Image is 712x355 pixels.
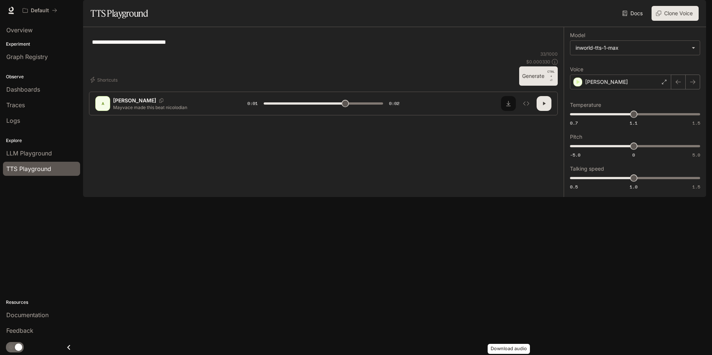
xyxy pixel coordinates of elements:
[97,98,109,109] div: A
[692,152,700,158] span: 5.0
[547,69,555,83] p: ⏎
[632,152,635,158] span: 0
[89,74,121,86] button: Shortcuts
[389,100,399,107] span: 0:02
[90,6,148,21] h1: TTS Playground
[570,67,583,72] p: Voice
[585,78,628,86] p: [PERSON_NAME]
[156,98,167,103] button: Copy Voice ID
[570,166,604,171] p: Talking speed
[570,41,700,55] div: inworld-tts-1-max
[630,184,637,190] span: 1.0
[526,59,550,65] p: $ 0.000330
[19,3,60,18] button: All workspaces
[621,6,646,21] a: Docs
[630,120,637,126] span: 1.1
[113,104,230,111] p: Mayvace made this beat nicolodian
[576,44,688,52] div: inworld-tts-1-max
[570,152,580,158] span: -5.0
[540,51,558,57] p: 33 / 1000
[570,120,578,126] span: 0.7
[501,96,516,111] button: Download audio
[570,184,578,190] span: 0.5
[570,134,582,139] p: Pitch
[519,66,558,86] button: GenerateCTRL +⏎
[519,96,534,111] button: Inspect
[652,6,699,21] button: Clone Voice
[570,102,601,108] p: Temperature
[547,69,555,78] p: CTRL +
[488,344,530,354] div: Download audio
[692,120,700,126] span: 1.5
[113,97,156,104] p: [PERSON_NAME]
[247,100,258,107] span: 0:01
[31,7,49,14] p: Default
[570,33,585,38] p: Model
[692,184,700,190] span: 1.5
